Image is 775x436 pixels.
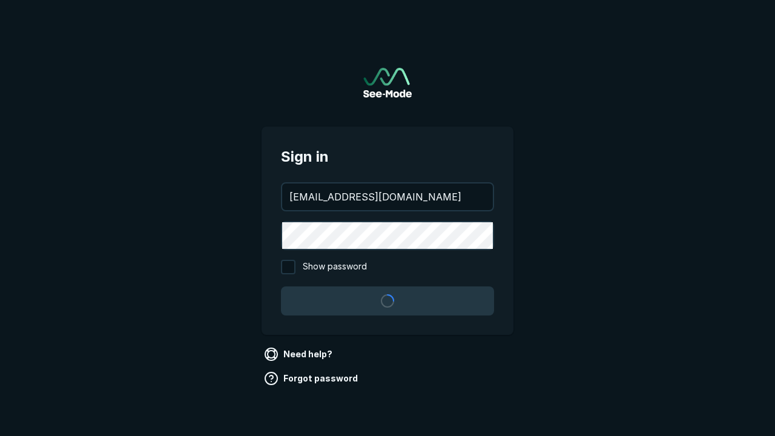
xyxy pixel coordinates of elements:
input: your@email.com [282,183,493,210]
a: Forgot password [262,369,363,388]
span: Show password [303,260,367,274]
span: Sign in [281,146,494,168]
img: See-Mode Logo [363,68,412,97]
a: Go to sign in [363,68,412,97]
a: Need help? [262,345,337,364]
